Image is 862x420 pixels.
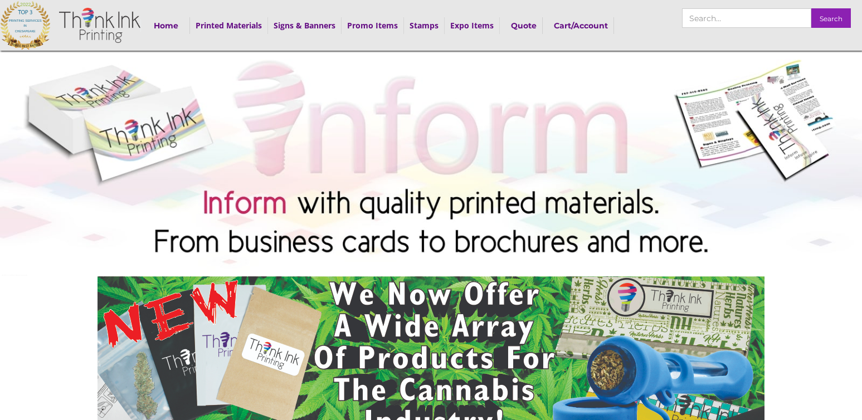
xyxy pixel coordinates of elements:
[151,17,190,34] a: Home
[274,20,335,31] a: Signs & Banners
[511,21,537,31] strong: Quote
[811,8,851,28] input: Search
[410,20,439,31] a: Stamps
[196,20,262,31] a: Printed Materials
[404,17,445,34] div: Stamps
[445,17,500,34] div: Expo Items
[347,20,398,31] a: Promo Items
[268,17,342,34] div: Signs & Banners
[548,17,614,34] a: Cart/Account
[505,17,543,34] a: Quote
[450,20,494,31] a: Expo Items
[342,17,404,34] div: Promo Items
[554,21,608,31] strong: Cart/Account
[190,17,268,34] div: Printed Materials
[154,21,178,31] strong: Home
[682,8,811,28] input: Search…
